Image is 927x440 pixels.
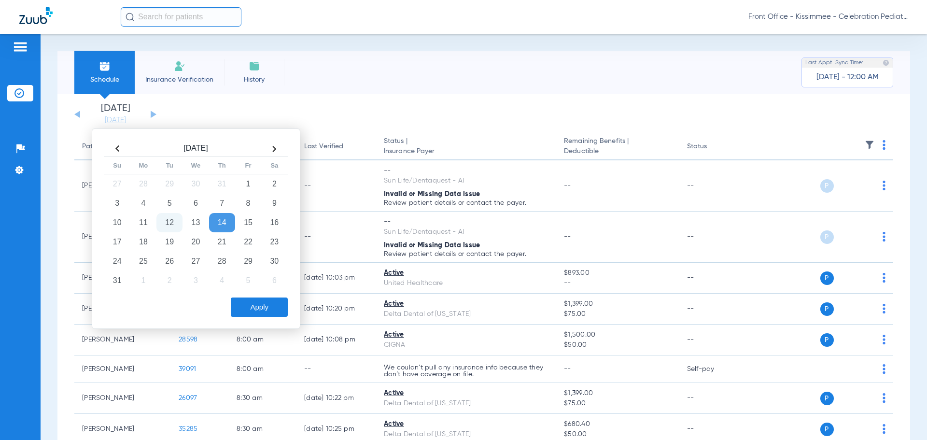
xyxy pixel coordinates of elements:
span: $1,399.00 [564,299,671,309]
span: $680.40 [564,419,671,429]
li: [DATE] [86,104,144,125]
img: group-dot-blue.svg [883,364,885,374]
span: Insurance Verification [142,75,217,85]
div: Sun Life/Dentaquest - AI [384,176,548,186]
span: -- [564,278,671,288]
th: Remaining Benefits | [556,133,679,160]
p: We couldn’t pull any insurance info because they don’t have coverage on file. [384,364,548,378]
div: Delta Dental of [US_STATE] [384,309,548,319]
span: 39091 [179,366,196,372]
img: History [249,60,260,72]
span: P [820,333,834,347]
img: filter.svg [865,140,874,150]
img: group-dot-blue.svg [883,335,885,344]
div: Delta Dental of [US_STATE] [384,398,548,409]
span: 28598 [179,336,197,343]
td: -- [296,355,376,383]
img: last sync help info [883,59,889,66]
td: [DATE] 10:08 PM [296,325,376,355]
span: Deductible [564,146,671,156]
span: $893.00 [564,268,671,278]
td: 8:00 AM [229,325,296,355]
span: P [820,392,834,405]
td: 8:30 AM [229,383,296,414]
td: -- [296,160,376,212]
span: Insurance Payer [384,146,548,156]
td: -- [679,160,744,212]
th: [DATE] [130,141,261,157]
div: Last Verified [304,142,368,152]
span: 35285 [179,426,197,432]
span: -- [564,366,571,372]
td: -- [679,383,744,414]
div: Active [384,419,548,429]
div: Patient Name [82,142,125,152]
iframe: Chat Widget [879,394,927,440]
td: -- [679,212,744,263]
span: $50.00 [564,340,671,350]
td: -- [679,325,744,355]
td: -- [296,212,376,263]
span: P [820,423,834,436]
span: P [820,271,834,285]
span: Front Office - Kissimmee - Celebration Pediatric Dentistry [748,12,908,22]
div: -- [384,217,548,227]
div: Patient Name [82,142,163,152]
span: History [231,75,277,85]
img: group-dot-blue.svg [883,140,885,150]
td: [PERSON_NAME] [74,355,171,383]
td: Self-pay [679,355,744,383]
td: 8:00 AM [229,355,296,383]
img: Zuub Logo [19,7,53,24]
span: P [820,302,834,316]
img: Manual Insurance Verification [174,60,185,72]
img: group-dot-blue.svg [883,181,885,190]
span: Schedule [82,75,127,85]
td: -- [679,294,744,325]
th: Status | [376,133,556,160]
td: [DATE] 10:03 PM [296,263,376,294]
p: Review patient details or contact the payer. [384,251,548,257]
p: Review patient details or contact the payer. [384,199,548,206]
span: $50.00 [564,429,671,440]
span: [DATE] - 12:00 AM [816,72,879,82]
a: [DATE] [86,115,144,125]
span: $75.00 [564,309,671,319]
span: -- [564,233,571,240]
span: P [820,179,834,193]
span: P [820,230,834,244]
span: Invalid or Missing Data Issue [384,242,480,249]
div: Last Verified [304,142,343,152]
input: Search for patients [121,7,241,27]
span: $1,399.00 [564,388,671,398]
img: Search Icon [126,13,134,21]
img: group-dot-blue.svg [883,273,885,283]
td: [PERSON_NAME] [74,325,171,355]
img: group-dot-blue.svg [883,304,885,313]
img: group-dot-blue.svg [883,232,885,241]
img: group-dot-blue.svg [883,393,885,403]
span: $75.00 [564,398,671,409]
div: CIGNA [384,340,548,350]
img: hamburger-icon [13,41,28,53]
div: Active [384,268,548,278]
div: Active [384,299,548,309]
td: [DATE] 10:22 PM [296,383,376,414]
div: Delta Dental of [US_STATE] [384,429,548,440]
div: -- [384,166,548,176]
div: Active [384,388,548,398]
div: United Healthcare [384,278,548,288]
td: [DATE] 10:20 PM [296,294,376,325]
div: Sun Life/Dentaquest - AI [384,227,548,237]
span: -- [564,182,571,189]
button: Apply [231,298,288,317]
td: -- [679,263,744,294]
span: Last Appt. Sync Time: [805,58,863,68]
span: $1,500.00 [564,330,671,340]
span: 26097 [179,395,197,401]
img: Schedule [99,60,111,72]
th: Status [679,133,744,160]
span: Invalid or Missing Data Issue [384,191,480,198]
div: Active [384,330,548,340]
